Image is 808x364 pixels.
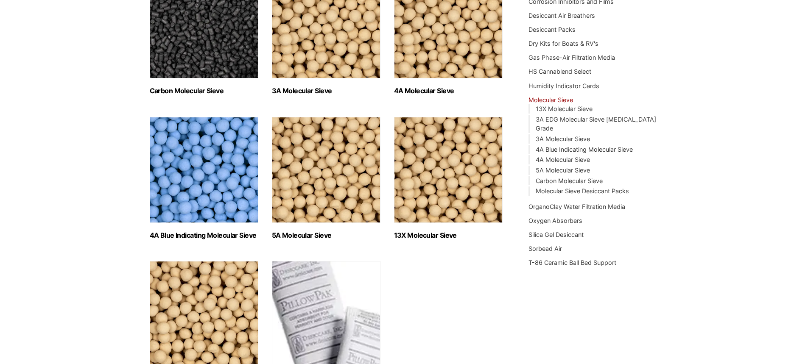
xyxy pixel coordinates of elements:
a: 5A Molecular Sieve [536,167,590,174]
a: Carbon Molecular Sieve [536,177,603,184]
h2: 5A Molecular Sieve [272,231,380,239]
a: Molecular Sieve Desiccant Packs [536,187,629,195]
h2: 3A Molecular Sieve [272,87,380,95]
a: Sorbead Air [528,245,562,252]
h2: Carbon Molecular Sieve [150,87,258,95]
a: Desiccant Air Breathers [528,12,595,19]
a: 3A EDG Molecular Sieve [MEDICAL_DATA] Grade [536,116,656,132]
a: 3A Molecular Sieve [536,135,590,142]
img: 4A Blue Indicating Molecular Sieve [150,117,258,223]
a: 4A Molecular Sieve [536,156,590,163]
img: 13X Molecular Sieve [394,117,503,223]
a: Silica Gel Desiccant [528,231,584,238]
h2: 4A Blue Indicating Molecular Sieve [150,231,258,239]
a: 13X Molecular Sieve [536,105,593,112]
a: Visit product category 4A Blue Indicating Molecular Sieve [150,117,258,239]
a: 4A Blue Indicating Molecular Sieve [536,146,633,153]
a: T-86 Ceramic Ball Bed Support [528,259,616,266]
a: Visit product category 13X Molecular Sieve [394,117,503,239]
a: Desiccant Packs [528,26,576,33]
a: HS Cannablend Select [528,68,591,75]
img: 5A Molecular Sieve [272,117,380,223]
a: Humidity Indicator Cards [528,82,599,89]
h2: 13X Molecular Sieve [394,231,503,239]
a: Gas Phase-Air Filtration Media [528,54,615,61]
a: Molecular Sieve [528,96,573,103]
a: OrganoClay Water Filtration Media [528,203,625,210]
h2: 4A Molecular Sieve [394,87,503,95]
a: Dry Kits for Boats & RV's [528,40,598,47]
a: Visit product category 5A Molecular Sieve [272,117,380,239]
a: Oxygen Absorbers [528,217,582,224]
